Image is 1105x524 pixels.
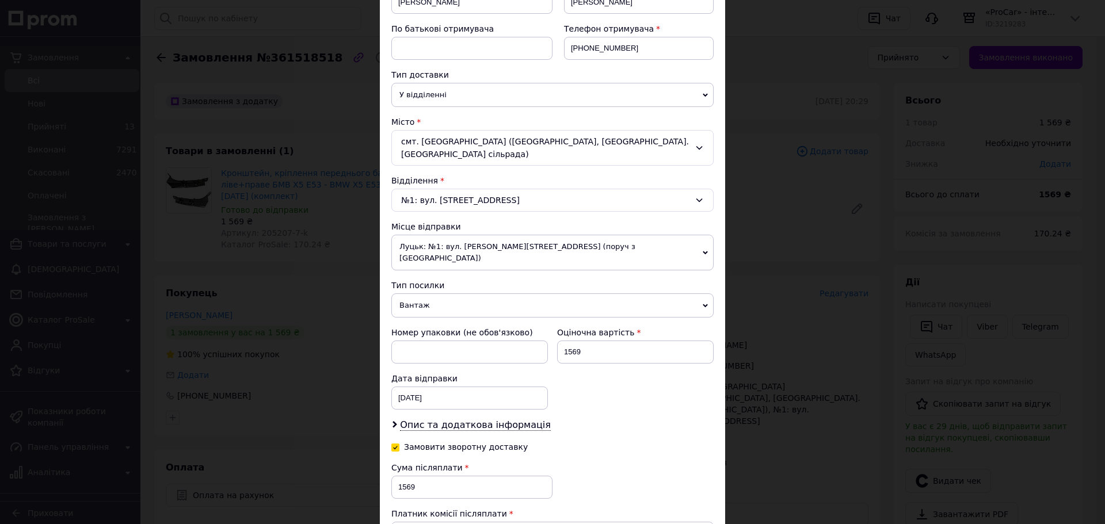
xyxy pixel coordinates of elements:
span: По батькові отримувача [391,24,494,33]
div: Відділення [391,175,714,186]
input: +380 [564,37,714,60]
span: Вантаж [391,293,714,318]
span: Луцьк: №1: вул. [PERSON_NAME][STREET_ADDRESS] (поруч з [GEOGRAPHIC_DATA]) [391,235,714,270]
div: Місто [391,116,714,128]
span: Тип посилки [391,281,444,290]
span: Телефон отримувача [564,24,654,33]
div: №1: вул. [STREET_ADDRESS] [391,189,714,212]
span: Тип доставки [391,70,449,79]
div: Замовити зворотну доставку [404,442,528,452]
span: Сума післяплати [391,463,463,472]
span: Опис та додаткова інформація [400,419,551,431]
div: Оціночна вартість [557,327,714,338]
span: У відділенні [391,83,714,107]
div: Дата відправки [391,373,548,384]
div: смт. [GEOGRAPHIC_DATA] ([GEOGRAPHIC_DATA], [GEOGRAPHIC_DATA]. [GEOGRAPHIC_DATA] сільрада) [391,130,714,166]
span: Платник комісії післяплати [391,509,507,518]
span: Місце відправки [391,222,461,231]
div: Номер упаковки (не обов'язково) [391,327,548,338]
